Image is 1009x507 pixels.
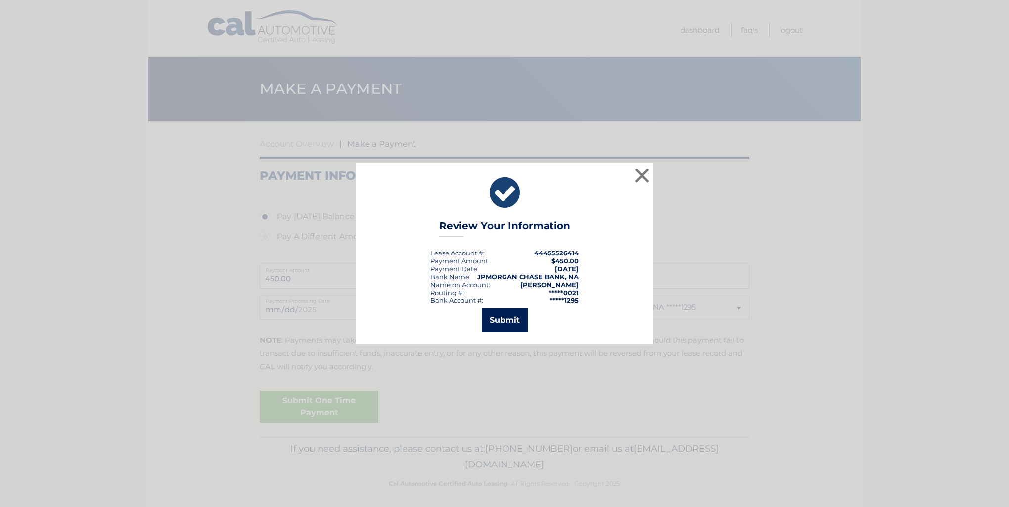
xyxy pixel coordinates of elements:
div: Name on Account: [430,281,490,289]
span: Payment Date [430,265,477,273]
div: Bank Account #: [430,296,483,304]
div: : [430,265,479,273]
strong: JPMORGAN CHASE BANK, NA [477,273,579,281]
span: [DATE] [555,265,579,273]
div: Lease Account #: [430,249,485,257]
button: × [632,166,652,185]
div: Routing #: [430,289,464,296]
strong: [PERSON_NAME] [520,281,579,289]
h3: Review Your Information [439,220,570,237]
button: Submit [482,308,528,332]
div: Payment Amount: [430,257,490,265]
div: Bank Name: [430,273,471,281]
span: $450.00 [551,257,579,265]
strong: 44455526414 [534,249,579,257]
